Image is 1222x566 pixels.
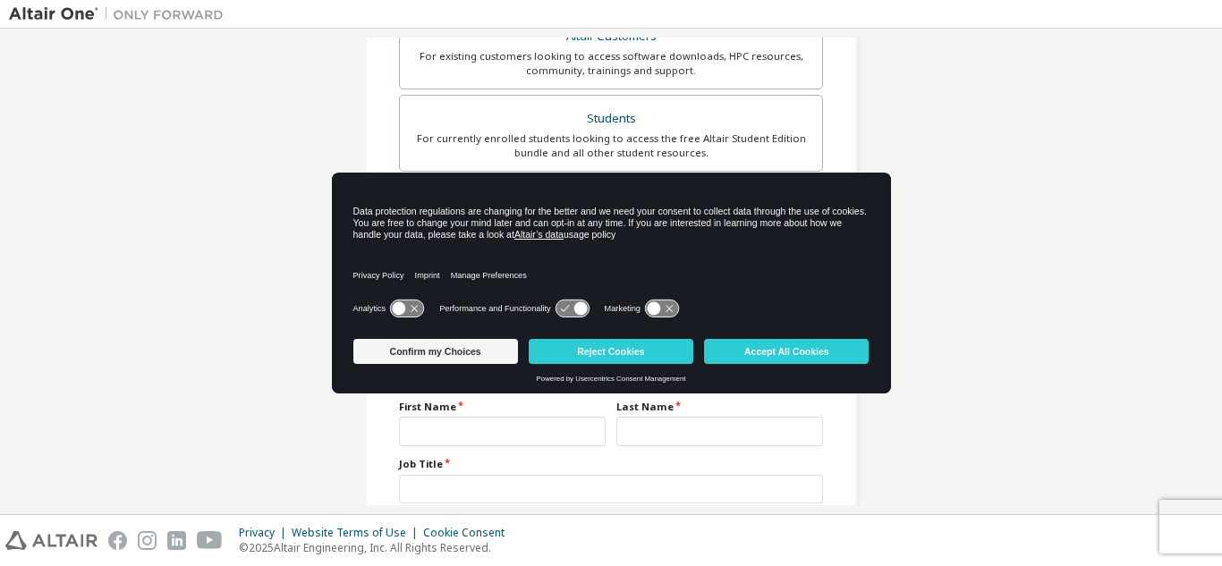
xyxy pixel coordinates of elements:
div: For existing customers looking to access software downloads, HPC resources, community, trainings ... [411,49,811,78]
p: © 2025 Altair Engineering, Inc. All Rights Reserved. [239,540,515,555]
label: Last Name [616,400,823,414]
img: instagram.svg [138,531,157,550]
img: altair_logo.svg [5,531,98,550]
label: First Name [399,400,606,414]
label: Job Title [399,457,823,471]
div: Website Terms of Use [292,526,423,540]
div: Privacy [239,526,292,540]
img: Altair One [9,5,233,23]
img: facebook.svg [108,531,127,550]
div: Students [411,106,811,131]
div: For currently enrolled students looking to access the free Altair Student Edition bundle and all ... [411,131,811,160]
div: Cookie Consent [423,526,515,540]
img: youtube.svg [197,531,223,550]
img: linkedin.svg [167,531,186,550]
